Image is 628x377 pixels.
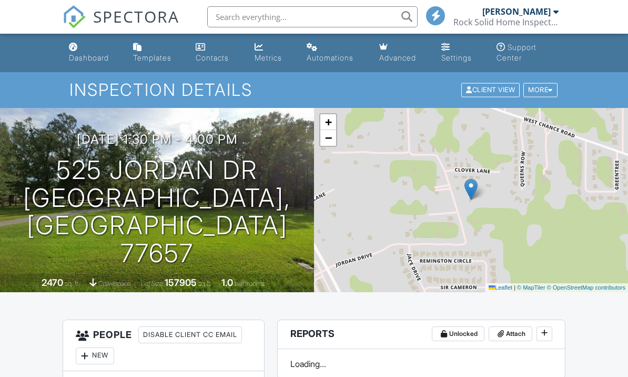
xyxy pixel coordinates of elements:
div: 1.0 [221,277,233,288]
span: | [514,284,515,291]
div: Disable Client CC Email [138,326,242,343]
a: Templates [129,38,183,68]
a: © OpenStreetMap contributors [547,284,625,291]
a: Advanced [375,38,429,68]
div: 2470 [42,277,63,288]
div: Rock Solid Home Inspection [453,17,559,27]
div: Automations [307,53,353,62]
a: Zoom out [320,130,336,146]
div: 157905 [165,277,197,288]
a: Contacts [191,38,242,68]
div: Client View [461,83,520,97]
a: Client View [460,85,522,93]
h1: Inspection Details [69,81,559,99]
div: Templates [133,53,171,62]
a: Settings [437,38,484,68]
span: + [325,115,332,128]
a: © MapTiler [517,284,545,291]
img: The Best Home Inspection Software - Spectora [63,5,86,28]
div: More [523,83,558,97]
a: Support Center [492,38,563,68]
span: SPECTORA [93,5,179,27]
span: bathrooms [235,280,265,287]
img: Marker [464,178,478,200]
span: Lot Size [141,280,163,287]
div: Contacts [196,53,229,62]
span: sq. ft. [65,280,79,287]
a: Metrics [250,38,294,68]
h3: People [63,320,264,371]
h1: 525 Jordan Dr [GEOGRAPHIC_DATA], [GEOGRAPHIC_DATA] 77657 [17,156,297,267]
div: Metrics [255,53,282,62]
div: [PERSON_NAME] [482,6,551,17]
h3: [DATE] 1:30 pm - 4:00 pm [77,132,238,146]
div: Advanced [379,53,416,62]
a: SPECTORA [63,14,179,36]
span: sq.ft. [198,280,211,287]
a: Dashboard [65,38,120,68]
a: Automations (Basic) [302,38,367,68]
span: − [325,131,332,144]
span: crawlspace [98,280,131,287]
input: Search everything... [207,6,418,27]
div: Settings [441,53,472,62]
div: New [76,348,114,364]
a: Zoom in [320,114,336,130]
div: Dashboard [69,53,109,62]
a: Leaflet [489,284,512,291]
div: Support Center [497,43,536,62]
